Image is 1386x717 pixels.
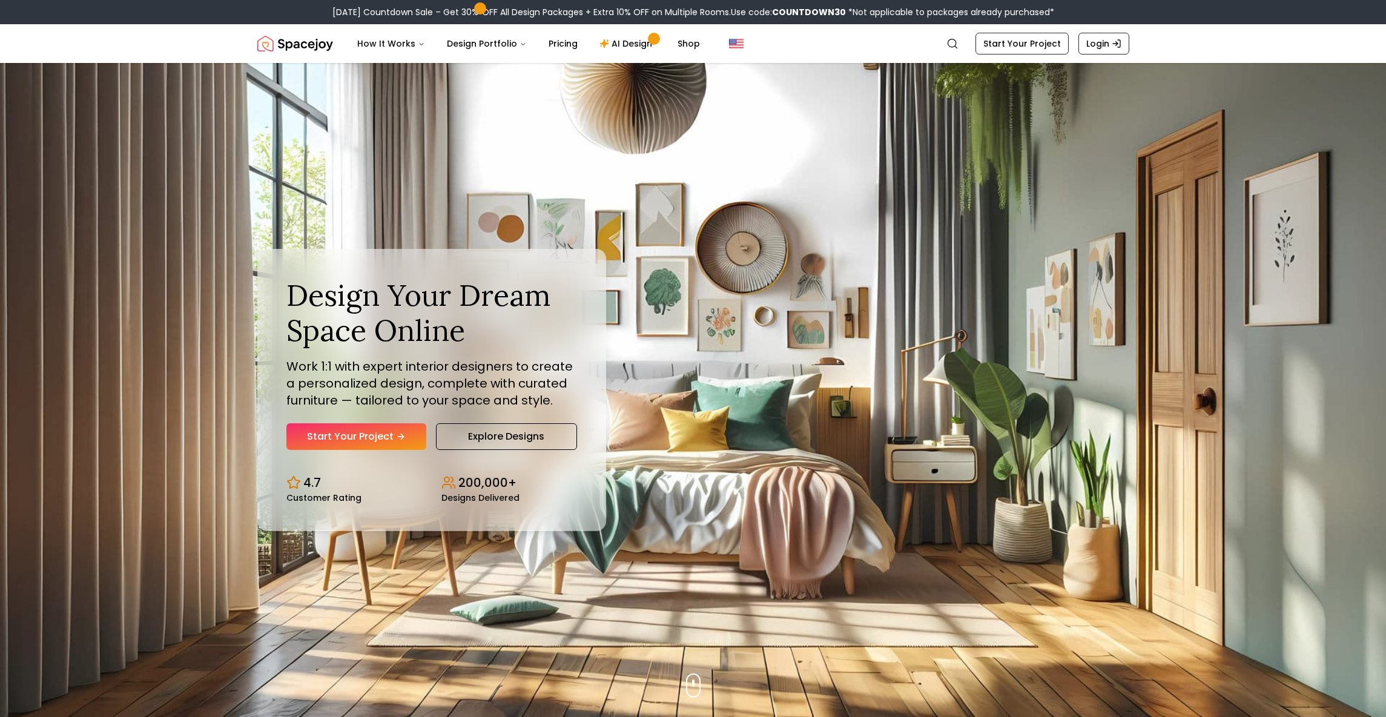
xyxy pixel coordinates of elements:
[441,494,520,502] small: Designs Delivered
[257,31,333,56] a: Spacejoy
[668,31,710,56] a: Shop
[286,278,577,348] h1: Design Your Dream Space Online
[772,6,846,18] b: COUNTDOWN30
[458,474,516,491] p: 200,000+
[437,31,536,56] button: Design Portfolio
[348,31,435,56] button: How It Works
[1078,33,1129,55] a: Login
[975,33,1069,55] a: Start Your Project
[257,31,333,56] img: Spacejoy Logo
[286,423,426,450] a: Start Your Project
[590,31,665,56] a: AI Design
[286,358,577,409] p: Work 1:1 with expert interior designers to create a personalized design, complete with curated fu...
[257,24,1129,63] nav: Global
[731,6,846,18] span: Use code:
[729,36,744,51] img: United States
[846,6,1054,18] span: *Not applicable to packages already purchased*
[539,31,587,56] a: Pricing
[286,464,577,502] div: Design stats
[436,423,577,450] a: Explore Designs
[332,6,1054,18] div: [DATE] Countdown Sale – Get 30% OFF All Design Packages + Extra 10% OFF on Multiple Rooms.
[348,31,710,56] nav: Main
[303,474,321,491] p: 4.7
[286,494,361,502] small: Customer Rating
